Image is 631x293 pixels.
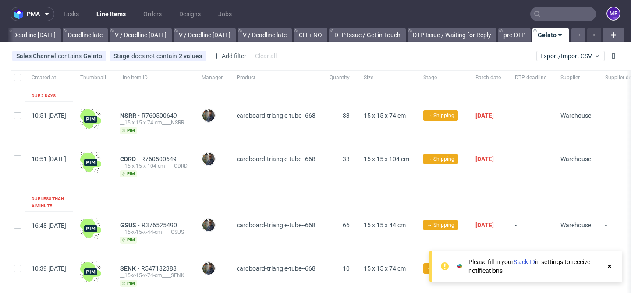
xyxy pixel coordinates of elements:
[475,155,494,162] span: [DATE]
[427,221,454,229] span: → Shipping
[343,265,350,272] span: 10
[364,74,409,81] span: Size
[515,222,546,244] span: -
[142,222,179,229] a: R376525490
[80,74,106,81] span: Thumbnail
[607,7,620,20] figcaption: MF
[110,28,172,42] a: V / Deadline [DATE]
[237,222,315,229] span: cardboard-triangle-tube--668
[120,222,142,229] a: GSUS
[131,53,179,60] span: does not contain
[83,53,102,60] div: Gelato
[560,74,591,81] span: Supplier
[213,7,237,21] a: Jobs
[560,222,591,229] span: Warehouse
[58,7,84,21] a: Tasks
[27,11,40,17] span: pma
[343,155,350,162] span: 33
[202,109,215,122] img: Maciej Sobola
[179,53,202,60] div: 2 values
[142,112,179,119] a: R760500649
[120,155,141,162] span: CDRD
[475,112,494,119] span: [DATE]
[364,155,409,162] span: 15 x 15 x 104 cm
[532,28,569,42] a: Gelato
[540,53,601,60] span: Export/Import CSV
[80,152,101,173] img: wHgJFi1I6lmhQAAAABJRU5ErkJggg==
[120,237,137,244] span: pim
[237,74,315,81] span: Product
[120,170,137,177] span: pim
[237,155,315,162] span: cardboard-triangle-tube--668
[343,112,350,119] span: 33
[423,74,461,81] span: Stage
[174,7,206,21] a: Designs
[536,51,605,61] button: Export/Import CSV
[16,53,58,60] span: Sales Channel
[468,258,601,275] div: Please fill in your in settings to receive notifications
[120,74,188,81] span: Line item ID
[120,280,137,287] span: pim
[330,74,350,81] span: Quantity
[364,265,406,272] span: 15 x 15 x 74 cm
[515,155,546,177] span: -
[32,155,66,162] span: 10:51 [DATE]
[253,50,278,62] div: Clear all
[91,7,131,21] a: Line Items
[14,9,27,19] img: logo
[174,28,236,42] a: V / Deadline [DATE]
[560,155,591,162] span: Warehouse
[8,28,61,42] a: Deadline [DATE]
[202,153,215,165] img: Maciej Sobola
[475,74,501,81] span: Batch date
[237,265,315,272] span: cardboard-triangle-tube--668
[120,119,188,126] div: __15-x-15-x-74-cm____NSRR
[32,92,56,99] div: Due 2 days
[237,112,315,119] span: cardboard-triangle-tube--668
[202,74,223,81] span: Manager
[120,265,141,272] a: SENK
[120,229,188,236] div: __15-x-15-x-44-cm____GSUS
[515,112,546,134] span: -
[427,265,454,272] span: → Shipping
[427,155,454,163] span: → Shipping
[80,261,101,282] img: wHgJFi1I6lmhQAAAABJRU5ErkJggg==
[32,265,66,272] span: 10:39 [DATE]
[80,109,101,130] img: wHgJFi1I6lmhQAAAABJRU5ErkJggg==
[455,262,464,271] img: Slack
[80,218,101,239] img: wHgJFi1I6lmhQAAAABJRU5ErkJggg==
[364,222,406,229] span: 15 x 15 x 44 cm
[63,28,108,42] a: Deadline late
[294,28,327,42] a: CH + NO
[32,112,66,119] span: 10:51 [DATE]
[202,219,215,231] img: Maciej Sobola
[475,222,494,229] span: [DATE]
[202,262,215,275] img: Maciej Sobola
[141,155,178,162] a: R760500649
[138,7,167,21] a: Orders
[514,258,535,265] a: Slack ID
[209,49,248,63] div: Add filter
[120,127,137,134] span: pim
[11,7,54,21] button: pma
[515,74,546,81] span: DTP deadline
[427,112,454,120] span: → Shipping
[58,53,83,60] span: contains
[498,28,531,42] a: pre-DTP
[329,28,406,42] a: DTP Issue / Get in Touch
[343,222,350,229] span: 66
[32,222,66,229] span: 16:48 [DATE]
[141,265,178,272] a: R547182388
[364,112,406,119] span: 15 x 15 x 74 cm
[32,74,66,81] span: Created at
[120,162,188,169] div: __15-x-15-x-104-cm____CDRD
[560,112,591,119] span: Warehouse
[120,112,142,119] a: NSRR
[238,28,292,42] a: V / Deadline late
